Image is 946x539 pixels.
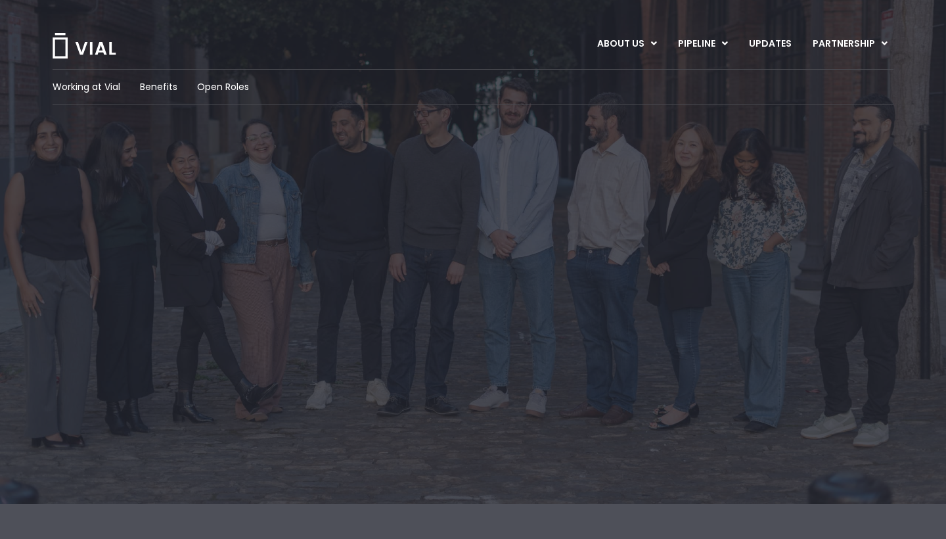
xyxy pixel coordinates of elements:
[667,33,738,55] a: PIPELINEMenu Toggle
[587,33,667,55] a: ABOUT USMenu Toggle
[51,33,117,59] img: Vial Logo
[140,80,177,94] a: Benefits
[738,33,801,55] a: UPDATES
[197,80,249,94] a: Open Roles
[53,80,120,94] a: Working at Vial
[802,33,898,55] a: PARTNERSHIPMenu Toggle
